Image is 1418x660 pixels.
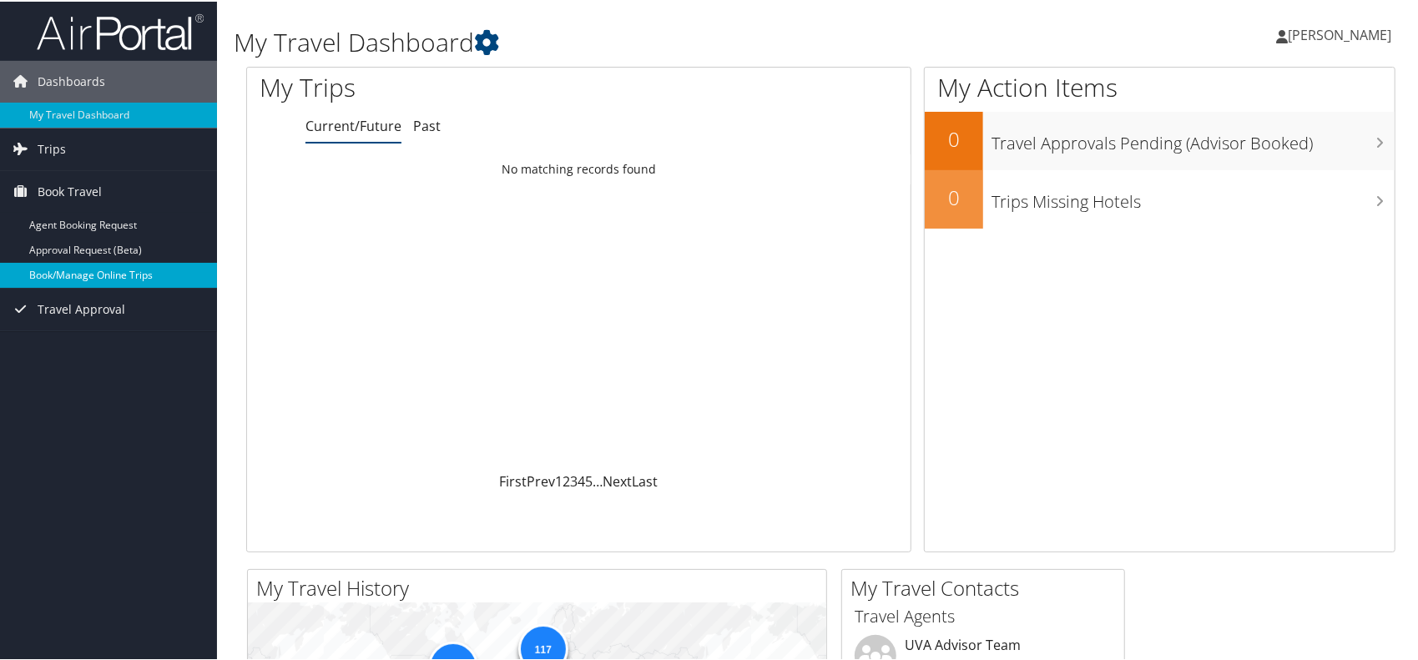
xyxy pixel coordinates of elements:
[585,471,593,489] a: 5
[850,572,1124,601] h2: My Travel Contacts
[38,127,66,169] span: Trips
[413,115,441,134] a: Past
[855,603,1112,627] h3: Travel Agents
[925,110,1395,169] a: 0Travel Approvals Pending (Advisor Booked)
[925,68,1395,103] h1: My Action Items
[603,471,632,489] a: Next
[234,23,1017,58] h1: My Travel Dashboard
[305,115,401,134] a: Current/Future
[925,123,983,152] h2: 0
[38,287,125,329] span: Travel Approval
[632,471,658,489] a: Last
[1276,8,1408,58] a: [PERSON_NAME]
[260,68,622,103] h1: My Trips
[37,11,204,50] img: airportal-logo.png
[925,169,1395,227] a: 0Trips Missing Hotels
[563,471,570,489] a: 2
[38,169,102,211] span: Book Travel
[593,471,603,489] span: …
[499,471,527,489] a: First
[1288,24,1391,43] span: [PERSON_NAME]
[578,471,585,489] a: 4
[992,180,1395,212] h3: Trips Missing Hotels
[555,471,563,489] a: 1
[527,471,555,489] a: Prev
[570,471,578,489] a: 3
[247,153,911,183] td: No matching records found
[925,182,983,210] h2: 0
[256,572,826,601] h2: My Travel History
[992,122,1395,154] h3: Travel Approvals Pending (Advisor Booked)
[38,59,105,101] span: Dashboards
